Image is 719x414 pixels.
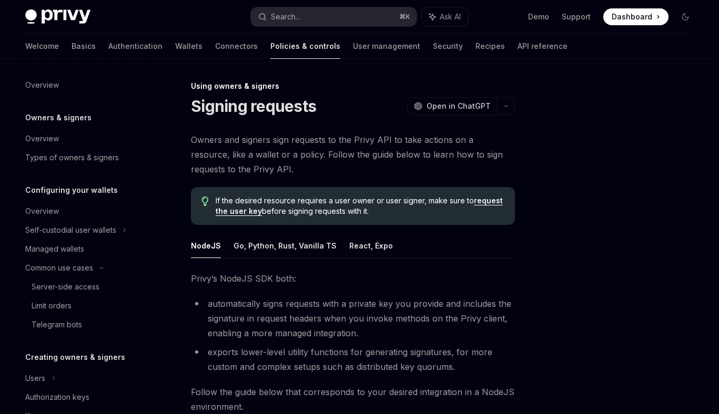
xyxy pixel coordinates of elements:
span: Privy’s NodeJS SDK both: [191,271,515,286]
a: Managed wallets [17,240,151,258]
button: Ask AI [422,7,468,26]
button: Open in ChatGPT [407,97,497,115]
button: Search...⌘K [251,7,417,26]
span: If the desired resource requires a user owner or user signer, make sure to before signing request... [216,195,504,216]
a: API reference [518,34,568,59]
div: Server-side access [32,281,99,293]
div: Overview [25,205,59,218]
a: Support [562,12,591,22]
a: Demo [528,12,549,22]
a: Types of owners & signers [17,148,151,167]
a: Overview [17,76,151,95]
button: Toggle dark mode [677,8,694,25]
button: NodeJS [191,233,221,258]
div: Types of owners & signers [25,151,119,164]
h1: Signing requests [191,97,316,116]
svg: Tip [201,196,209,206]
div: Overview [25,132,59,145]
div: Using owners & signers [191,81,515,91]
div: Limit orders [32,299,72,312]
a: Security [433,34,463,59]
a: Connectors [215,34,258,59]
button: React, Expo [349,233,393,258]
h5: Owners & signers [25,111,92,124]
img: dark logo [25,9,90,24]
div: Common use cases [25,262,93,274]
span: Open in ChatGPT [427,101,491,111]
div: Search... [271,11,300,23]
a: Wallets [175,34,202,59]
div: Telegram bots [32,318,82,331]
a: Authentication [108,34,163,59]
span: ⌘ K [399,13,410,21]
a: Basics [72,34,96,59]
div: Overview [25,79,59,91]
li: exports lower-level utility functions for generating signatures, for more custom and complex setu... [191,345,515,374]
span: Ask AI [440,12,461,22]
span: Follow the guide below that corresponds to your desired integration in a NodeJS environment. [191,385,515,414]
h5: Creating owners & signers [25,351,125,364]
a: Overview [17,129,151,148]
a: Authorization keys [17,388,151,407]
div: Users [25,372,45,385]
button: Go, Python, Rust, Vanilla TS [234,233,337,258]
a: Dashboard [603,8,669,25]
li: automatically signs requests with a private key you provide and includes the signature in request... [191,296,515,340]
a: Policies & controls [270,34,340,59]
div: Self-custodial user wallets [25,224,116,236]
a: Overview [17,202,151,221]
a: User management [353,34,420,59]
h5: Configuring your wallets [25,184,118,196]
div: Managed wallets [25,243,84,255]
a: Telegram bots [17,315,151,334]
a: Recipes [475,34,505,59]
span: Dashboard [612,12,652,22]
a: Welcome [25,34,59,59]
span: Owners and signers sign requests to the Privy API to take actions on a resource, like a wallet or... [191,132,515,177]
a: Server-side access [17,277,151,296]
div: Authorization keys [25,391,89,403]
a: Limit orders [17,296,151,315]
